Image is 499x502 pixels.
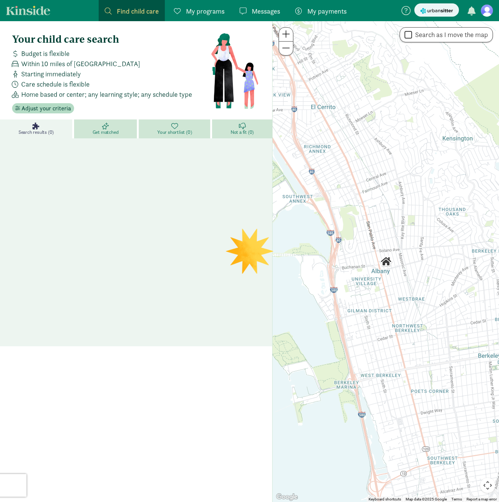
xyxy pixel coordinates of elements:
[117,6,159,16] span: Find child care
[307,6,347,16] span: My payments
[93,129,119,135] span: Get matched
[139,119,212,138] a: Your shortlist (0)
[12,103,74,114] button: Adjust your criteria
[157,129,192,135] span: Your shortlist (0)
[252,6,280,16] span: Messages
[466,497,497,501] a: Report a map error
[274,492,299,502] a: Open this area in Google Maps (opens a new window)
[6,6,50,15] a: Kinside
[231,129,254,135] span: Not a fit (0)
[22,104,71,113] span: Adjust your criteria
[21,79,90,89] span: Care schedule is flexible
[21,48,70,59] span: Budget is flexible
[369,497,401,502] button: Keyboard shortcuts
[380,255,392,268] div: Click to see details
[406,497,447,501] span: Map data ©2025 Google
[186,6,225,16] span: My programs
[19,129,54,135] span: Search results (0)
[451,497,462,501] a: Terms (opens in new tab)
[420,7,453,15] img: urbansitter_logo_small.svg
[21,59,140,69] span: Within 10 miles of [GEOGRAPHIC_DATA]
[274,492,299,502] img: Google
[212,119,272,138] a: Not a fit (0)
[412,30,488,39] label: Search as I move the map
[74,119,139,138] a: Get matched
[21,69,81,79] span: Starting immediately
[21,89,192,99] span: Home based or center; any learning style; any schedule type
[12,33,211,45] h4: Your child care search
[480,478,495,493] button: Map camera controls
